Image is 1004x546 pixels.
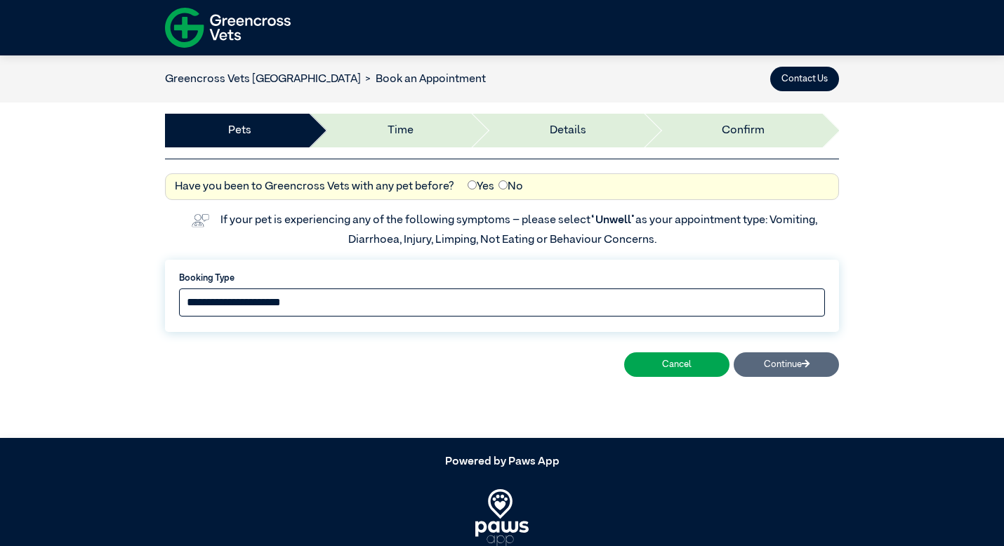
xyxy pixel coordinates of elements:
[165,74,361,85] a: Greencross Vets [GEOGRAPHIC_DATA]
[361,71,486,88] li: Book an Appointment
[220,215,819,246] label: If your pet is experiencing any of the following symptoms – please select as your appointment typ...
[187,209,213,232] img: vet
[228,122,251,139] a: Pets
[165,71,486,88] nav: breadcrumb
[770,67,839,91] button: Contact Us
[624,352,729,377] button: Cancel
[468,180,477,189] input: Yes
[498,178,523,195] label: No
[175,178,454,195] label: Have you been to Greencross Vets with any pet before?
[165,455,839,469] h5: Powered by Paws App
[590,215,635,226] span: “Unwell”
[179,272,825,285] label: Booking Type
[498,180,508,189] input: No
[475,489,529,545] img: PawsApp
[165,4,291,52] img: f-logo
[468,178,494,195] label: Yes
